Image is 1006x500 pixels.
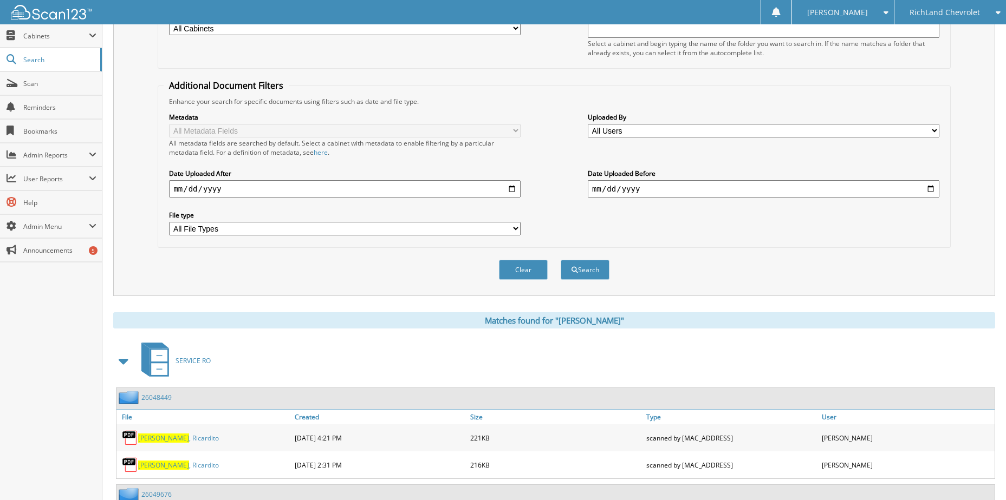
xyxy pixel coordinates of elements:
[23,246,96,255] span: Announcements
[588,39,939,57] div: Select a cabinet and begin typing the name of the folder you want to search in. If the name match...
[23,198,96,207] span: Help
[819,454,995,476] div: [PERSON_NAME]
[468,410,643,424] a: Size
[588,169,939,178] label: Date Uploaded Before
[169,113,521,122] label: Metadata
[138,460,219,470] a: [PERSON_NAME], Ricardito
[135,339,211,382] a: SERVICE RO
[164,80,289,91] legend: Additional Document Filters
[89,246,98,255] div: 5
[292,427,468,449] div: [DATE] 4:21 PM
[176,356,211,365] span: SERVICE RO
[644,454,819,476] div: scanned by [MAC_ADDRESS]
[23,31,89,41] span: Cabinets
[122,430,138,446] img: PDF.png
[116,410,292,424] a: File
[819,410,995,424] a: User
[169,139,521,157] div: All metadata fields are searched by default. Select a cabinet with metadata to enable filtering b...
[141,393,172,402] a: 26048449
[141,490,172,499] a: 26049676
[23,222,89,231] span: Admin Menu
[169,180,521,198] input: start
[113,312,995,328] div: Matches found for "[PERSON_NAME]"
[23,127,96,136] span: Bookmarks
[169,169,521,178] label: Date Uploaded After
[138,433,219,443] a: [PERSON_NAME], Ricardito
[164,97,944,106] div: Enhance your search for specific documents using filters such as date and file type.
[138,460,189,470] span: [PERSON_NAME]
[169,210,521,220] label: File type
[119,391,141,404] img: folder2.png
[644,427,819,449] div: scanned by [MAC_ADDRESS]
[138,433,189,443] span: [PERSON_NAME]
[644,410,819,424] a: Type
[468,427,643,449] div: 221KB
[910,9,980,16] span: RichLand Chevrolet
[11,5,92,19] img: scan123-logo-white.svg
[499,260,548,280] button: Clear
[292,410,468,424] a: Created
[819,427,995,449] div: [PERSON_NAME]
[23,55,95,64] span: Search
[314,148,328,157] a: here
[122,457,138,473] img: PDF.png
[23,103,96,112] span: Reminders
[23,174,89,183] span: User Reports
[23,150,89,160] span: Admin Reports
[588,180,939,198] input: end
[292,454,468,476] div: [DATE] 2:31 PM
[561,260,609,280] button: Search
[23,79,96,88] span: Scan
[952,448,1006,500] iframe: Chat Widget
[588,113,939,122] label: Uploaded By
[807,9,868,16] span: [PERSON_NAME]
[468,454,643,476] div: 216KB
